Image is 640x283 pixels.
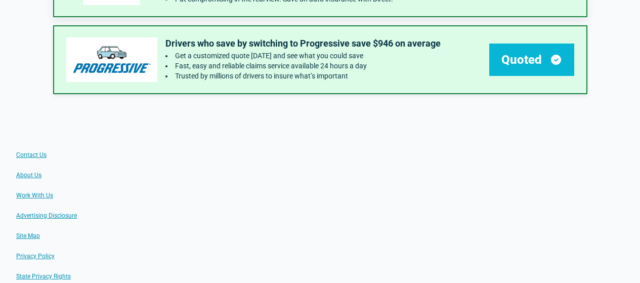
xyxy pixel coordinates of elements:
a: Contact Us [16,151,47,159]
a: Site Map [16,232,40,240]
a: Work With Us [16,191,53,199]
a: About Us [16,171,41,179]
a: State Privacy Rights [16,272,71,280]
a: Advertising Disclosure [16,212,77,220]
a: Privacy Policy [16,252,55,260]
